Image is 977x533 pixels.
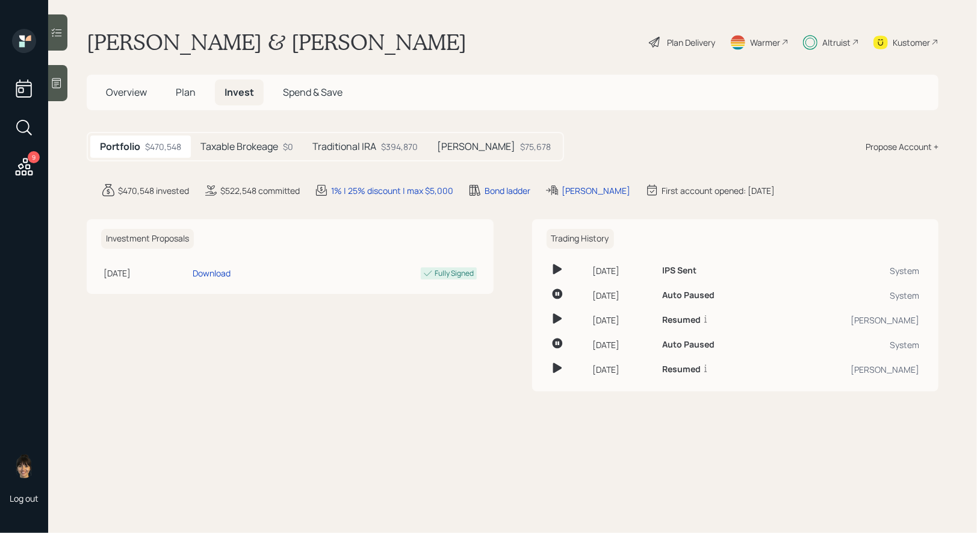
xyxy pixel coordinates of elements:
div: Bond ladder [485,184,530,197]
div: Log out [10,493,39,504]
div: [DATE] [592,264,653,277]
div: [PERSON_NAME] [780,314,919,326]
div: System [780,338,919,351]
h6: IPS Sent [662,266,696,276]
div: [DATE] [592,314,653,326]
img: treva-nostdahl-headshot.png [12,454,36,478]
div: System [780,264,919,277]
div: Kustomer [893,36,930,49]
div: [PERSON_NAME] [780,363,919,376]
h5: Taxable Brokeage [200,141,278,152]
div: [PERSON_NAME] [562,184,630,197]
div: 1% | 25% discount | max $5,000 [331,184,453,197]
span: Invest [225,86,254,99]
h6: Auto Paused [662,290,715,301]
div: System [780,289,919,302]
div: First account opened: [DATE] [662,184,775,197]
div: Propose Account + [866,140,938,153]
div: Download [193,267,231,279]
h5: [PERSON_NAME] [437,141,515,152]
div: Plan Delivery [667,36,715,49]
div: Altruist [822,36,851,49]
h5: Portfolio [100,141,140,152]
h6: Investment Proposals [101,229,194,249]
span: Overview [106,86,147,99]
h6: Auto Paused [662,340,715,350]
div: $0 [283,140,293,153]
div: $394,870 [381,140,418,153]
div: Fully Signed [435,268,474,279]
div: [DATE] [592,289,653,302]
span: Plan [176,86,196,99]
span: Spend & Save [283,86,343,99]
h6: Trading History [547,229,614,249]
div: $470,548 [145,140,181,153]
div: [DATE] [104,267,188,279]
h6: Resumed [662,315,701,325]
div: [DATE] [592,363,653,376]
div: $75,678 [520,140,551,153]
div: 9 [28,151,40,163]
div: Warmer [750,36,780,49]
div: $522,548 committed [220,184,300,197]
h1: [PERSON_NAME] & [PERSON_NAME] [87,29,467,55]
div: $470,548 invested [118,184,189,197]
h5: Traditional IRA [312,141,376,152]
h6: Resumed [662,364,701,375]
div: [DATE] [592,338,653,351]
